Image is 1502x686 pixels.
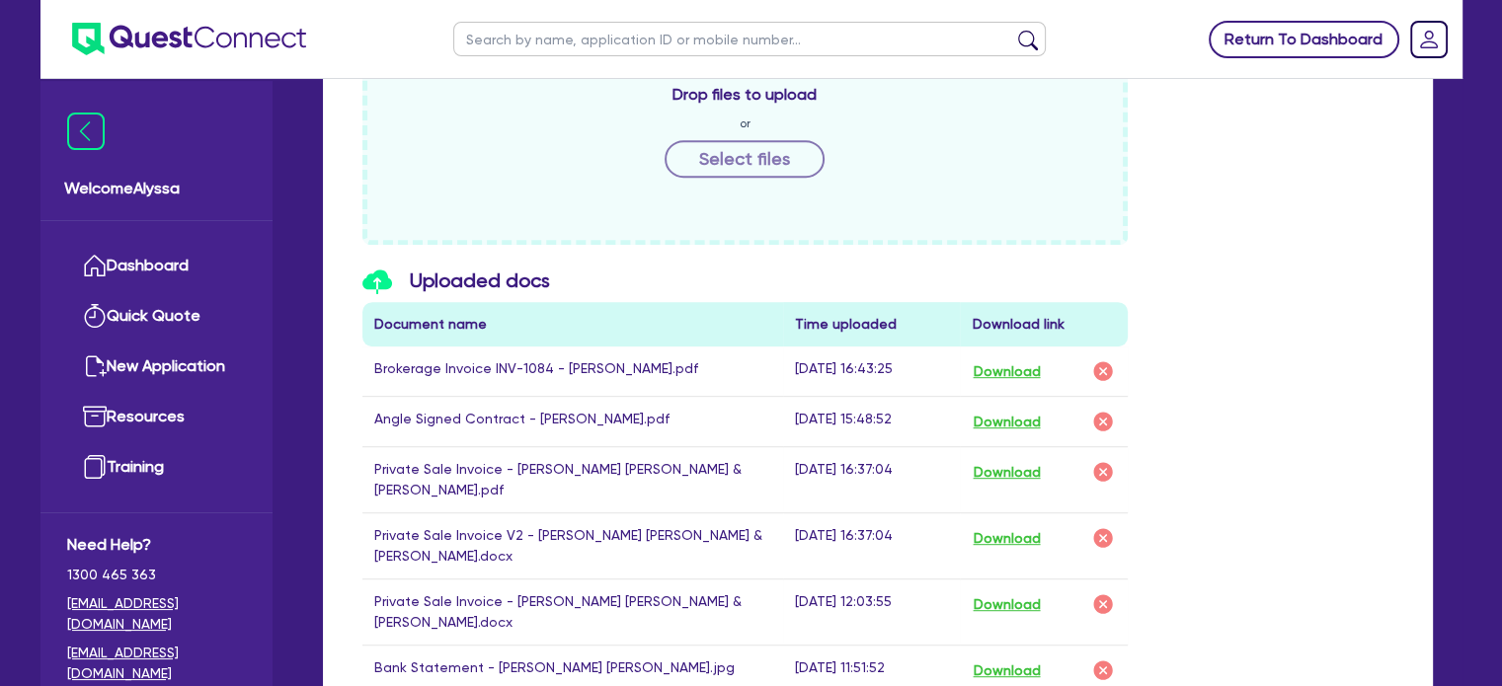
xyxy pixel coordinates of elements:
img: quest-connect-logo-blue [72,23,306,55]
a: Training [67,442,246,493]
a: Resources [67,392,246,442]
td: [DATE] 12:03:55 [783,579,960,646]
img: delete-icon [1091,592,1115,616]
img: delete-icon [1091,359,1115,383]
img: icon-upload [362,269,392,294]
th: Document name [362,302,784,346]
button: Download [972,591,1041,617]
img: new-application [83,354,107,378]
td: [DATE] 16:37:04 [783,513,960,579]
img: icon-menu-close [67,113,105,150]
td: Private Sale Invoice - [PERSON_NAME] [PERSON_NAME] & [PERSON_NAME].pdf [362,447,784,513]
img: delete-icon [1091,526,1115,550]
td: Private Sale Invoice - [PERSON_NAME] [PERSON_NAME] & [PERSON_NAME].docx [362,579,784,646]
button: Select files [665,140,825,178]
img: quick-quote [83,304,107,328]
button: Download [972,525,1041,551]
span: Drop files to upload [672,83,817,107]
input: Search by name, application ID or mobile number... [453,22,1046,56]
a: Return To Dashboard [1209,21,1399,58]
button: Download [972,657,1041,683]
img: training [83,455,107,479]
th: Time uploaded [783,302,960,346]
button: Download [972,409,1041,434]
img: resources [83,405,107,428]
th: Download link [960,302,1128,346]
h3: Uploaded docs [362,268,1129,295]
a: [EMAIL_ADDRESS][DOMAIN_NAME] [67,643,246,684]
a: New Application [67,342,246,392]
a: [EMAIL_ADDRESS][DOMAIN_NAME] [67,593,246,635]
td: [DATE] 16:43:25 [783,346,960,397]
span: Need Help? [67,533,246,557]
img: delete-icon [1091,658,1115,682]
span: 1300 465 363 [67,565,246,585]
button: Download [972,358,1041,384]
td: Brokerage Invoice INV-1084 - [PERSON_NAME].pdf [362,346,784,397]
img: delete-icon [1091,410,1115,433]
td: Angle Signed Contract - [PERSON_NAME].pdf [362,397,784,447]
span: Welcome Alyssa [64,177,249,200]
button: Download [972,459,1041,485]
span: or [740,114,751,132]
td: [DATE] 16:37:04 [783,447,960,513]
a: Quick Quote [67,291,246,342]
img: delete-icon [1091,460,1115,484]
td: Private Sale Invoice V2 - [PERSON_NAME] [PERSON_NAME] & [PERSON_NAME].docx [362,513,784,579]
a: Dropdown toggle [1403,14,1455,65]
td: [DATE] 15:48:52 [783,397,960,447]
a: Dashboard [67,241,246,291]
